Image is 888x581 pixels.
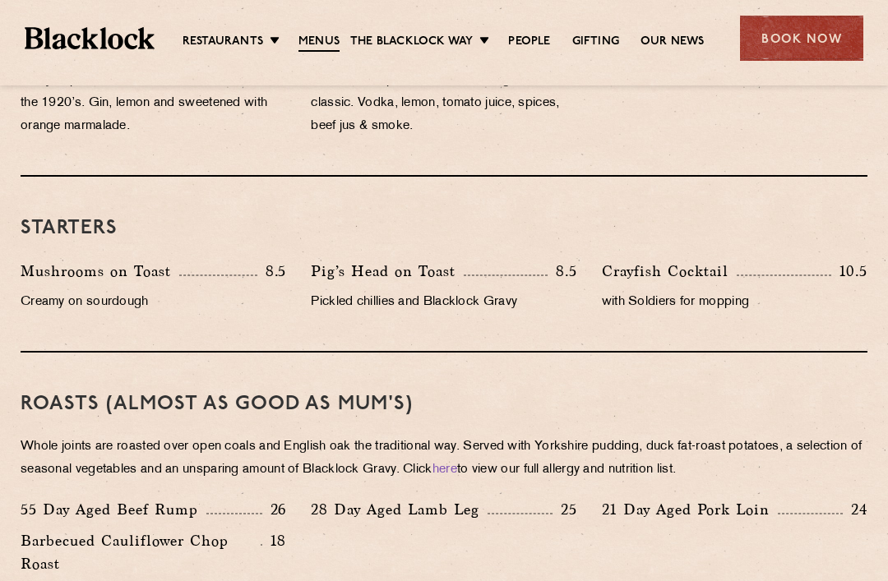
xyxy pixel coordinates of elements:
div: Book Now [740,16,863,61]
p: Pickled chillies and Blacklock Gravy [311,291,576,314]
p: 28 Day Aged Lamb Leg [311,498,488,521]
a: Restaurants [183,34,263,50]
img: BL_Textured_Logo-footer-cropped.svg [25,27,155,49]
p: An eye opener for those of distinction since the 1920’s. Gin, lemon and sweetened with orange mar... [21,69,286,138]
a: here [432,463,457,476]
p: Our beefed up take on the morning-after classic. Vodka, lemon, tomato juice, spices, beef jus & s... [311,69,576,138]
a: People [508,34,550,50]
p: Mushrooms on Toast [21,260,179,283]
p: 25 [553,499,577,520]
p: Creamy on sourdough [21,291,286,314]
p: 18 [262,530,287,551]
p: 26 [262,499,287,520]
a: The Blacklock Way [350,34,473,50]
p: Whole joints are roasted over open coals and English oak the traditional way. Served with Yorkshi... [21,436,867,482]
p: Crayfish Cocktail [602,260,737,283]
h3: Starters [21,218,867,239]
p: 21 Day Aged Pork Loin [602,498,778,521]
a: Gifting [572,34,619,50]
p: 8.5 [548,261,577,282]
p: 24 [843,499,867,520]
p: 8.5 [257,261,287,282]
p: 10.5 [831,261,867,282]
p: Pig’s Head on Toast [311,260,464,283]
p: Barbecued Cauliflower Chop Roast [21,529,261,575]
p: 55 Day Aged Beef Rump [21,498,206,521]
a: Our News [641,34,705,50]
h3: Roasts (Almost as good as Mum's) [21,394,867,415]
a: Menus [298,34,340,52]
p: with Soldiers for mopping [602,291,867,314]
